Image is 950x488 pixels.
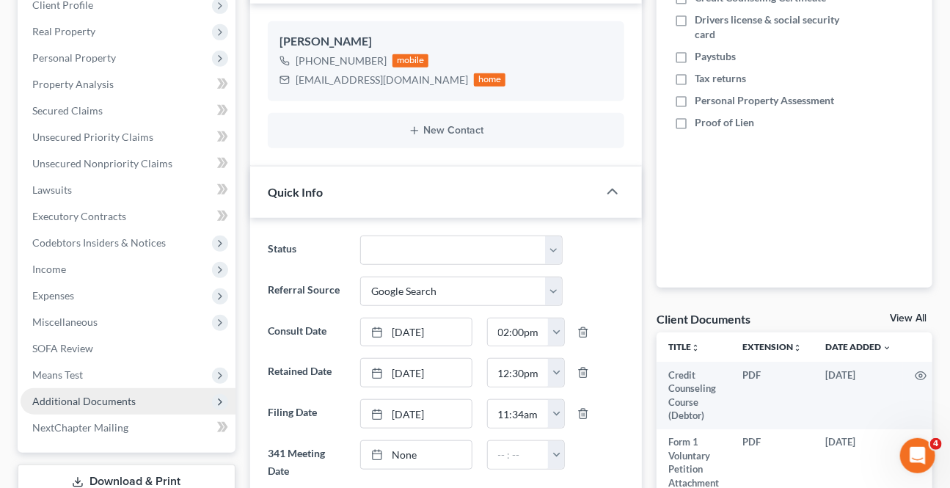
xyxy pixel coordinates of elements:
input: -- : -- [488,441,549,469]
a: None [361,441,471,469]
i: unfold_more [691,343,700,352]
span: Drivers license & social security card [695,12,851,42]
span: Additional Documents [32,395,136,407]
span: Means Test [32,368,83,381]
input: -- : -- [488,318,549,346]
a: [DATE] [361,400,471,428]
label: Consult Date [260,318,354,347]
i: expand_more [883,343,891,352]
i: unfold_more [793,343,802,352]
label: Retained Date [260,358,354,387]
span: 4 [930,438,942,450]
div: [EMAIL_ADDRESS][DOMAIN_NAME] [296,73,468,87]
a: Executory Contracts [21,203,235,230]
td: [DATE] [814,362,903,429]
label: Referral Source [260,277,354,306]
div: home [474,73,506,87]
span: Real Property [32,25,95,37]
div: Client Documents [657,311,750,327]
span: Proof of Lien [695,115,754,130]
td: PDF [731,362,814,429]
a: NextChapter Mailing [21,415,235,441]
span: Miscellaneous [32,316,98,328]
div: mobile [392,54,429,68]
a: [DATE] [361,359,471,387]
button: New Contact [279,125,613,136]
span: Codebtors Insiders & Notices [32,236,166,249]
label: Status [260,236,354,265]
span: Tax returns [695,71,746,86]
span: SOFA Review [32,342,93,354]
a: Unsecured Nonpriority Claims [21,150,235,177]
a: [DATE] [361,318,471,346]
span: Personal Property [32,51,116,64]
iframe: Intercom live chat [900,438,935,473]
a: Unsecured Priority Claims [21,124,235,150]
span: Lawsuits [32,183,72,196]
label: Filing Date [260,399,354,429]
a: Titleunfold_more [668,341,700,352]
a: Property Analysis [21,71,235,98]
span: Property Analysis [32,78,114,90]
a: Lawsuits [21,177,235,203]
span: NextChapter Mailing [32,421,128,434]
div: [PHONE_NUMBER] [296,54,387,68]
span: Personal Property Assessment [695,93,834,108]
input: -- : -- [488,359,549,387]
a: Secured Claims [21,98,235,124]
div: [PERSON_NAME] [279,33,613,51]
span: Executory Contracts [32,210,126,222]
span: Paystubs [695,49,736,64]
input: -- : -- [488,400,549,428]
span: Secured Claims [32,104,103,117]
a: SOFA Review [21,335,235,362]
span: Unsecured Nonpriority Claims [32,157,172,170]
span: Expenses [32,289,74,302]
span: Unsecured Priority Claims [32,131,153,143]
td: Credit Counseling Course (Debtor) [657,362,731,429]
span: Income [32,263,66,275]
a: View All [890,313,927,324]
label: 341 Meeting Date [260,440,354,484]
a: Extensionunfold_more [742,341,802,352]
span: Quick Info [268,185,323,199]
a: Date Added expand_more [825,341,891,352]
